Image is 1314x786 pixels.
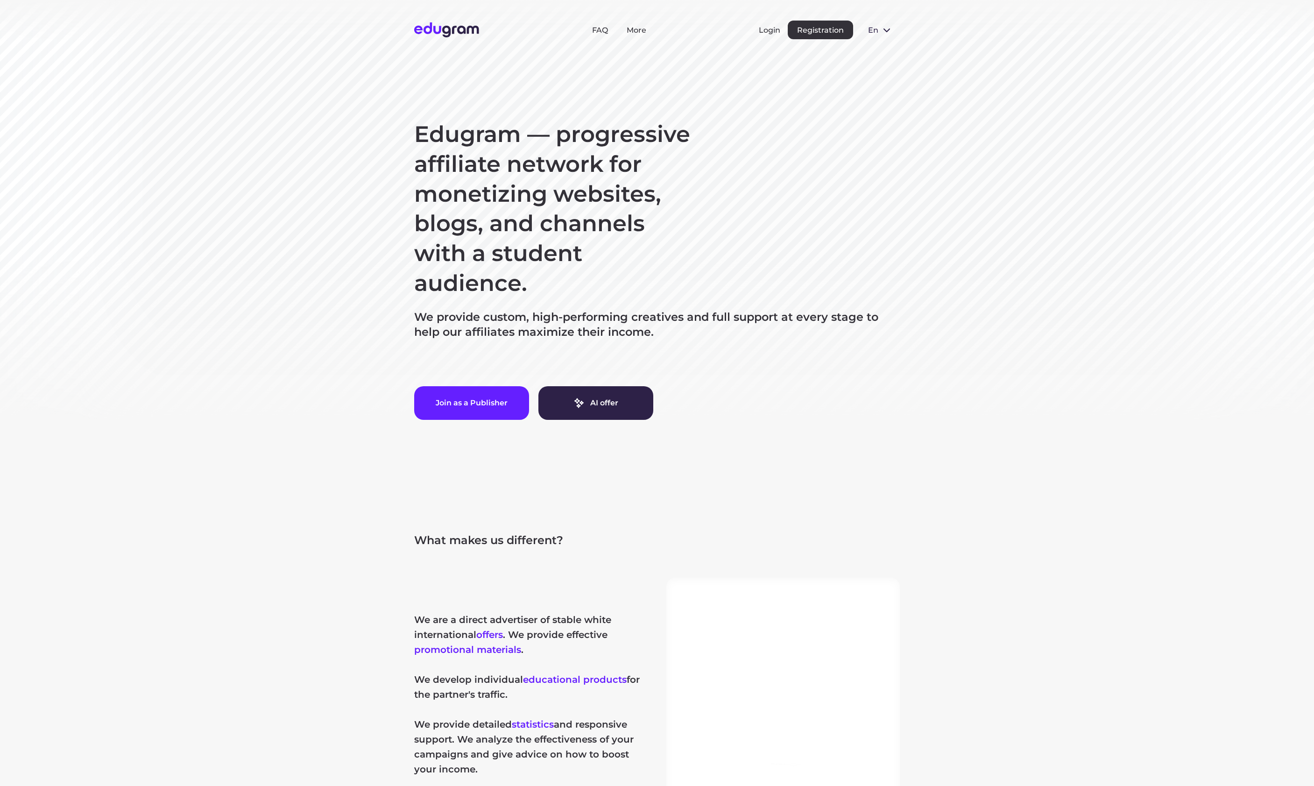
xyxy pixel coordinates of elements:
h1: Edugram — progressive affiliate network for monetizing websites, blogs, and channels with a stude... [414,120,694,298]
p: What makes us different? [414,533,900,548]
button: statistics [512,719,554,730]
a: More [627,26,646,35]
button: Registration [788,21,853,39]
button: educational products [523,674,627,685]
img: Edugram Logo [414,22,479,37]
a: FAQ [592,26,608,35]
button: offers [476,629,503,640]
button: Login [759,26,780,35]
button: promotional materials [414,644,521,655]
button: en [861,21,900,39]
span: en [868,26,877,35]
button: Join as a Publisher [414,386,529,420]
a: AI offer [538,386,653,420]
p: We provide detailed and responsive support. We analyze the effectiveness of your campaigns and gi... [414,717,648,777]
p: We provide custom, high-performing creatives and full support at every stage to help our affiliat... [414,310,900,340]
p: We are a direct advertiser of stable white international . We provide effective . [414,612,648,657]
p: We develop individual for the partner's traffic. [414,672,648,702]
